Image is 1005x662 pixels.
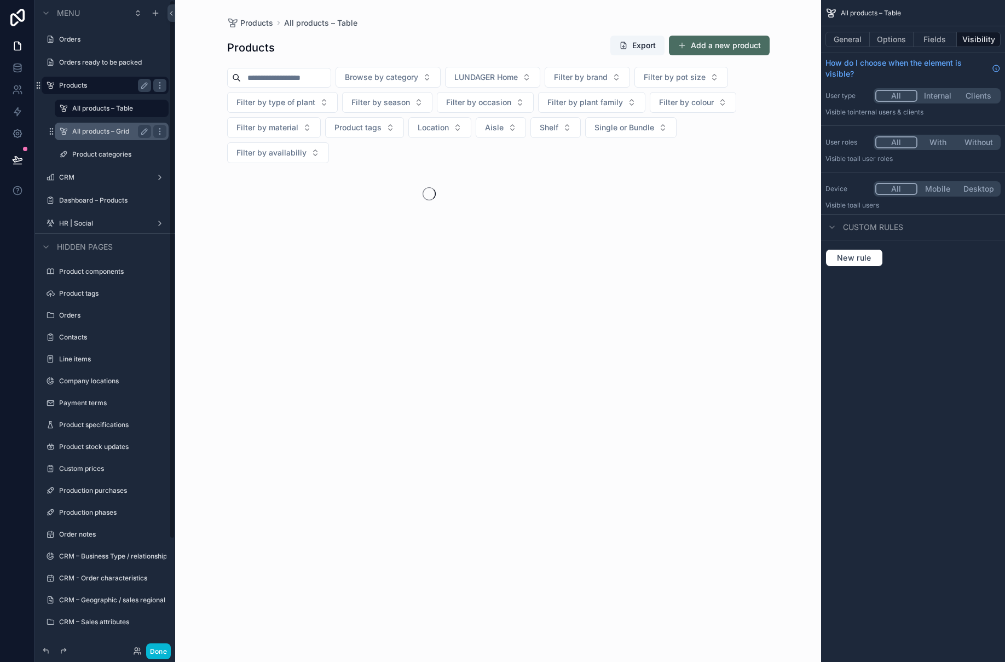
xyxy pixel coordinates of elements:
[59,81,147,90] label: Products
[917,136,958,148] button: With
[59,58,166,67] label: Orders ready to be packed
[59,377,166,385] label: Company locations
[825,201,1001,210] p: Visible to
[72,127,147,136] label: All products – Grid
[59,196,166,205] label: Dashboard – Products
[870,32,914,47] button: Options
[59,219,151,228] label: HR | Social
[958,136,999,148] button: Without
[59,421,166,429] label: Product specifications
[59,442,166,451] label: Product stock updates
[958,90,999,102] button: Clients
[59,333,166,342] label: Contacts
[825,57,987,79] span: How do I choose when the element is visible?
[59,173,151,182] label: CRM
[59,35,166,44] label: Orders
[59,399,166,407] label: Payment terms
[59,464,166,473] label: Custom prices
[825,57,1001,79] a: How do I choose when the element is visible?
[59,289,166,298] label: Product tags
[843,222,903,233] span: Custom rules
[59,486,166,495] label: Production purchases
[957,32,1001,47] button: Visibility
[825,32,870,47] button: General
[59,508,166,517] label: Production phases
[825,249,883,267] button: New rule
[72,150,166,159] label: Product categories
[917,183,958,195] button: Mobile
[853,154,893,163] span: All user roles
[59,618,166,626] label: CRM – Sales attributes
[875,136,917,148] button: All
[825,154,1001,163] p: Visible to
[59,267,166,276] label: Product components
[875,183,917,195] button: All
[57,241,113,252] span: Hidden pages
[59,596,166,605] label: CRM – Geographic / sales regional
[59,355,166,364] label: Line items
[825,138,869,147] label: User roles
[841,9,901,18] span: All products – Table
[59,640,166,648] label: Activities
[875,90,917,102] button: All
[833,253,876,263] span: New rule
[958,183,999,195] button: Desktop
[825,108,1001,117] p: Visible to
[57,8,80,19] span: Menu
[853,108,923,116] span: Internal users & clients
[59,552,166,561] label: CRM – Business Type / relationship
[59,574,166,583] label: CRM - Order characteristics
[914,32,957,47] button: Fields
[917,90,958,102] button: Internal
[825,91,869,100] label: User type
[59,311,166,320] label: Orders
[72,104,162,113] label: All products – Table
[59,530,166,539] label: Order notes
[146,643,171,659] button: Done
[853,201,879,209] span: all users
[825,185,869,193] label: Device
